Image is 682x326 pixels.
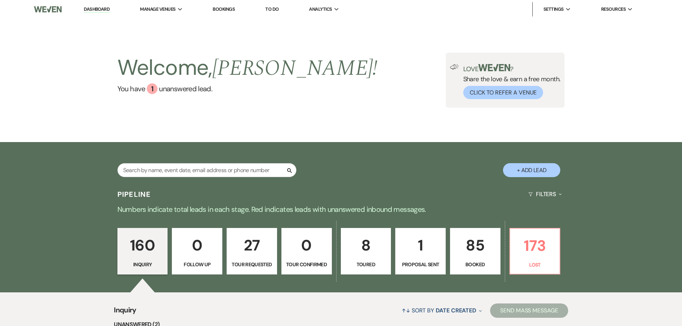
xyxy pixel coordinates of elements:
[402,307,410,314] span: ↑↓
[147,83,158,94] div: 1
[309,6,332,13] span: Analytics
[231,233,272,257] p: 27
[227,228,277,274] a: 27Tour Requested
[341,228,391,274] a: 8Toured
[83,204,599,215] p: Numbers indicate total leads in each stage. Red indicates leads with unanswered inbound messages.
[117,53,378,83] h2: Welcome,
[514,261,556,269] p: Lost
[503,163,560,177] button: + Add Lead
[459,64,561,99] div: Share the love & earn a free month.
[84,6,110,13] a: Dashboard
[281,228,332,274] a: 0Tour Confirmed
[286,233,327,257] p: 0
[172,228,222,274] a: 0Follow Up
[455,233,496,257] p: 85
[399,301,485,320] button: Sort By Date Created
[463,86,543,99] button: Click to Refer a Venue
[455,261,496,268] p: Booked
[213,6,235,12] a: Bookings
[34,2,61,17] img: Weven Logo
[463,64,561,72] p: Love ?
[140,6,175,13] span: Manage Venues
[450,228,500,274] a: 85Booked
[117,163,296,177] input: Search by name, event date, email address or phone number
[526,185,565,204] button: Filters
[400,233,441,257] p: 1
[231,261,272,268] p: Tour Requested
[478,64,510,71] img: weven-logo-green.svg
[212,52,378,85] span: [PERSON_NAME] !
[509,228,561,274] a: 173Lost
[543,6,564,13] span: Settings
[345,261,387,268] p: Toured
[514,234,556,258] p: 173
[436,307,476,314] span: Date Created
[601,6,626,13] span: Resources
[395,228,446,274] a: 1Proposal Sent
[400,261,441,268] p: Proposal Sent
[176,233,218,257] p: 0
[122,261,163,268] p: Inquiry
[490,303,568,318] button: Send Mass Message
[345,233,387,257] p: 8
[265,6,279,12] a: To Do
[117,228,168,274] a: 160Inquiry
[286,261,327,268] p: Tour Confirmed
[117,189,151,199] h3: Pipeline
[176,261,218,268] p: Follow Up
[450,64,459,70] img: loud-speaker-illustration.svg
[114,305,136,320] span: Inquiry
[117,83,378,94] a: You have 1 unanswered lead.
[122,233,163,257] p: 160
